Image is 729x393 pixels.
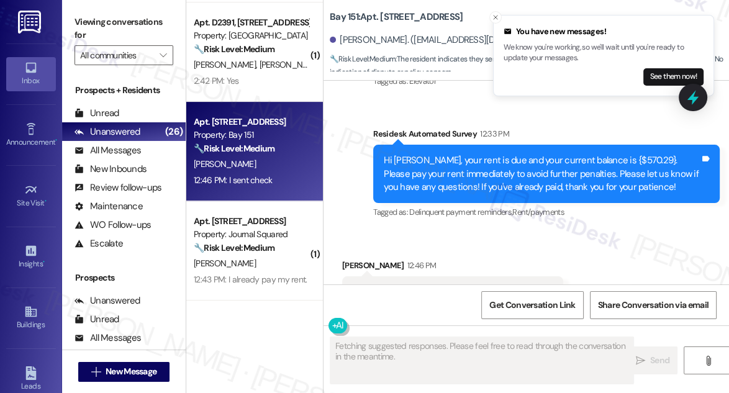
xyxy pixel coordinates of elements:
[75,294,140,307] div: Unanswered
[373,203,720,221] div: Tagged as:
[194,215,309,228] div: Apt. [STREET_ADDRESS]
[194,143,274,154] strong: 🔧 Risk Level: Medium
[384,154,700,194] div: Hi [PERSON_NAME], your rent is due and your current balance is {$570.29}. Please pay your rent im...
[650,354,669,367] span: Send
[194,16,309,29] div: Apt. D2391, [STREET_ADDRESS][PERSON_NAME]
[75,107,119,120] div: Unread
[162,122,186,142] div: (26)
[45,197,47,206] span: •
[409,207,512,217] span: Delinquent payment reminders ,
[75,200,143,213] div: Maintenance
[43,258,45,266] span: •
[55,136,57,145] span: •
[194,59,260,70] span: [PERSON_NAME]
[75,125,140,138] div: Unanswered
[160,50,166,60] i: 
[590,291,717,319] button: Share Conversation via email
[481,291,583,319] button: Get Conversation Link
[636,356,645,366] i: 
[194,115,309,129] div: Apt. [STREET_ADDRESS]
[75,12,173,45] label: Viewing conversations for
[330,11,463,24] b: Bay 151: Apt. [STREET_ADDRESS]
[489,11,502,24] button: Close toast
[489,299,575,312] span: Get Conversation Link
[75,219,151,232] div: WO Follow-ups
[194,29,309,42] div: Property: [GEOGRAPHIC_DATA]
[106,365,156,378] span: New Message
[62,84,186,97] div: Prospects + Residents
[330,337,633,384] textarea: Fetching suggested responses. Please feel free to read through the conversation in the meantime.
[598,299,709,312] span: Share Conversation via email
[330,54,396,64] strong: 🔧 Risk Level: Medium
[194,174,273,186] div: 12:46 PM: I sent check
[330,34,558,47] div: [PERSON_NAME]. ([EMAIL_ADDRESS][DOMAIN_NAME])
[194,158,256,169] span: [PERSON_NAME]
[512,207,564,217] span: Rent/payments
[75,313,119,326] div: Unread
[18,11,43,34] img: ResiDesk Logo
[194,274,307,285] div: 12:43 PM: I already pay my rent.
[194,43,274,55] strong: 🔧 Risk Level: Medium
[75,237,123,250] div: Escalate
[62,271,186,284] div: Prospects
[504,42,704,64] p: We know you're working, so we'll wait until you're ready to update your messages.
[404,259,437,272] div: 12:46 PM
[373,127,720,145] div: Residesk Automated Survey
[75,332,141,345] div: All Messages
[194,242,274,253] strong: 🔧 Risk Level: Medium
[194,75,239,86] div: 2:42 PM: Yes
[477,127,509,140] div: 12:33 PM
[194,228,309,241] div: Property: Journal Squared
[373,72,720,90] div: Tagged as:
[6,179,56,213] a: Site Visit •
[643,68,704,86] button: See them now!
[342,259,563,276] div: [PERSON_NAME]
[78,362,170,382] button: New Message
[75,163,147,176] div: New Inbounds
[6,301,56,335] a: Buildings
[330,53,729,79] span: : The resident indicates they sent a check for rent. This is a routine payment update and confirm...
[409,76,437,86] span: Elevator
[6,57,56,91] a: Inbox
[80,45,153,65] input: All communities
[91,367,101,377] i: 
[6,240,56,274] a: Insights •
[194,258,256,269] span: [PERSON_NAME]
[194,129,309,142] div: Property: Bay 151
[504,25,704,38] div: You have new messages!
[704,356,713,366] i: 
[75,144,141,157] div: All Messages
[260,59,322,70] span: [PERSON_NAME]
[75,181,161,194] div: Review follow-ups
[628,346,677,374] button: Send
